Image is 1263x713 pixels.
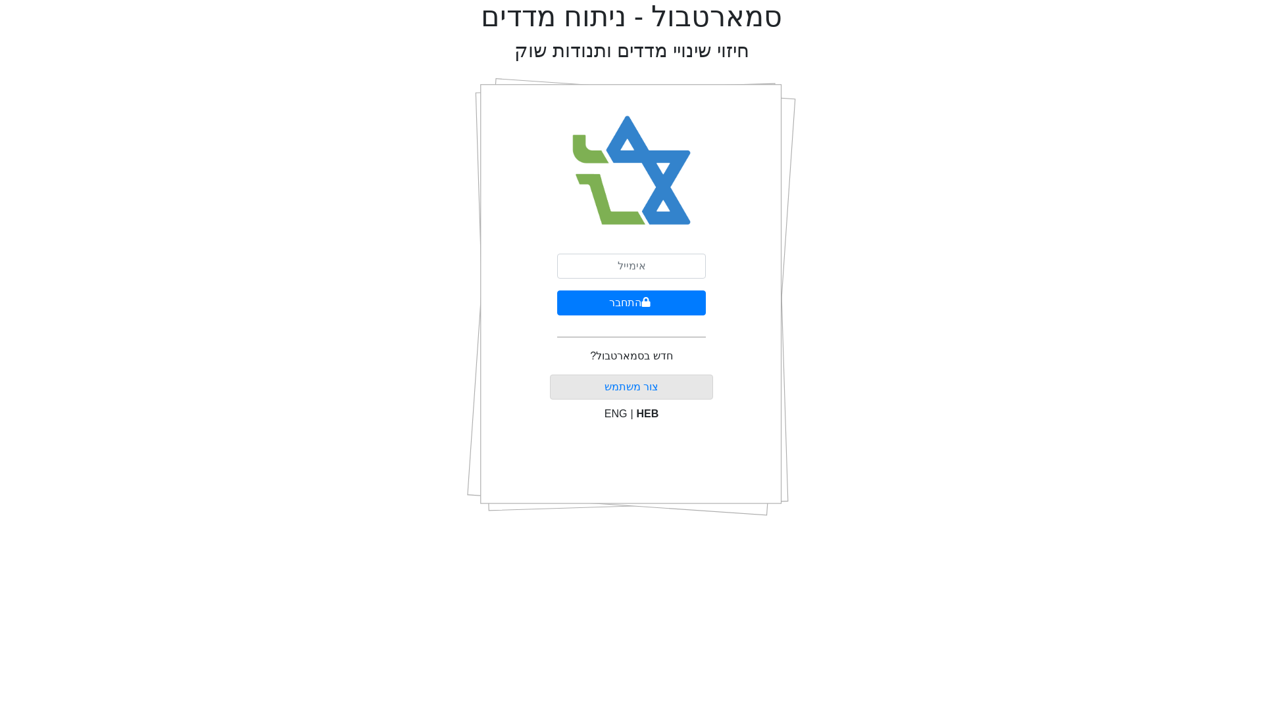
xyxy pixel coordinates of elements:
[605,408,628,419] span: ENG
[560,99,703,243] img: Smart Bull
[557,290,706,315] button: התחבר
[630,408,633,419] span: |
[557,254,706,279] input: אימייל
[550,375,714,400] button: צור משתמש
[605,381,658,392] a: צור משתמש
[637,408,659,419] span: HEB
[590,348,672,364] p: חדש בסמארטבול?
[514,39,749,62] h2: חיזוי שינויי מדדים ותנודות שוק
